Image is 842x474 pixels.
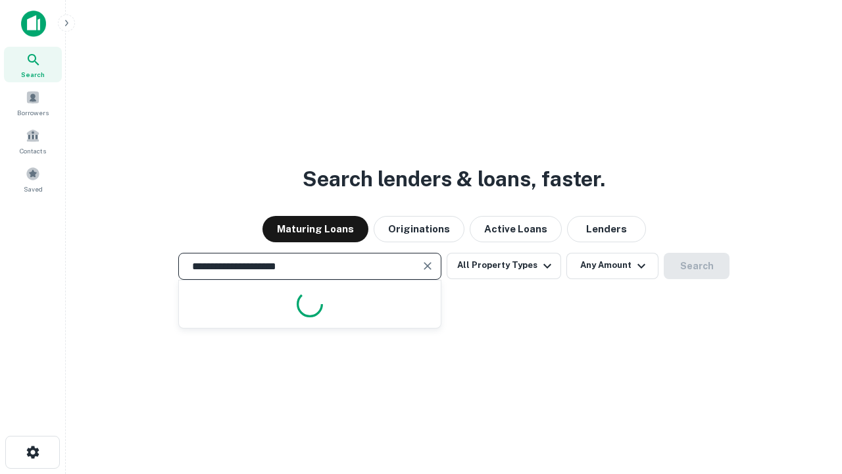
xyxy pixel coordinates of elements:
[776,369,842,432] iframe: Chat Widget
[374,216,464,242] button: Originations
[4,123,62,159] a: Contacts
[20,145,46,156] span: Contacts
[24,184,43,194] span: Saved
[566,253,658,279] button: Any Amount
[21,69,45,80] span: Search
[4,85,62,120] a: Borrowers
[418,257,437,275] button: Clear
[470,216,562,242] button: Active Loans
[303,163,605,195] h3: Search lenders & loans, faster.
[4,47,62,82] a: Search
[4,161,62,197] a: Saved
[17,107,49,118] span: Borrowers
[21,11,46,37] img: capitalize-icon.png
[567,216,646,242] button: Lenders
[447,253,561,279] button: All Property Types
[262,216,368,242] button: Maturing Loans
